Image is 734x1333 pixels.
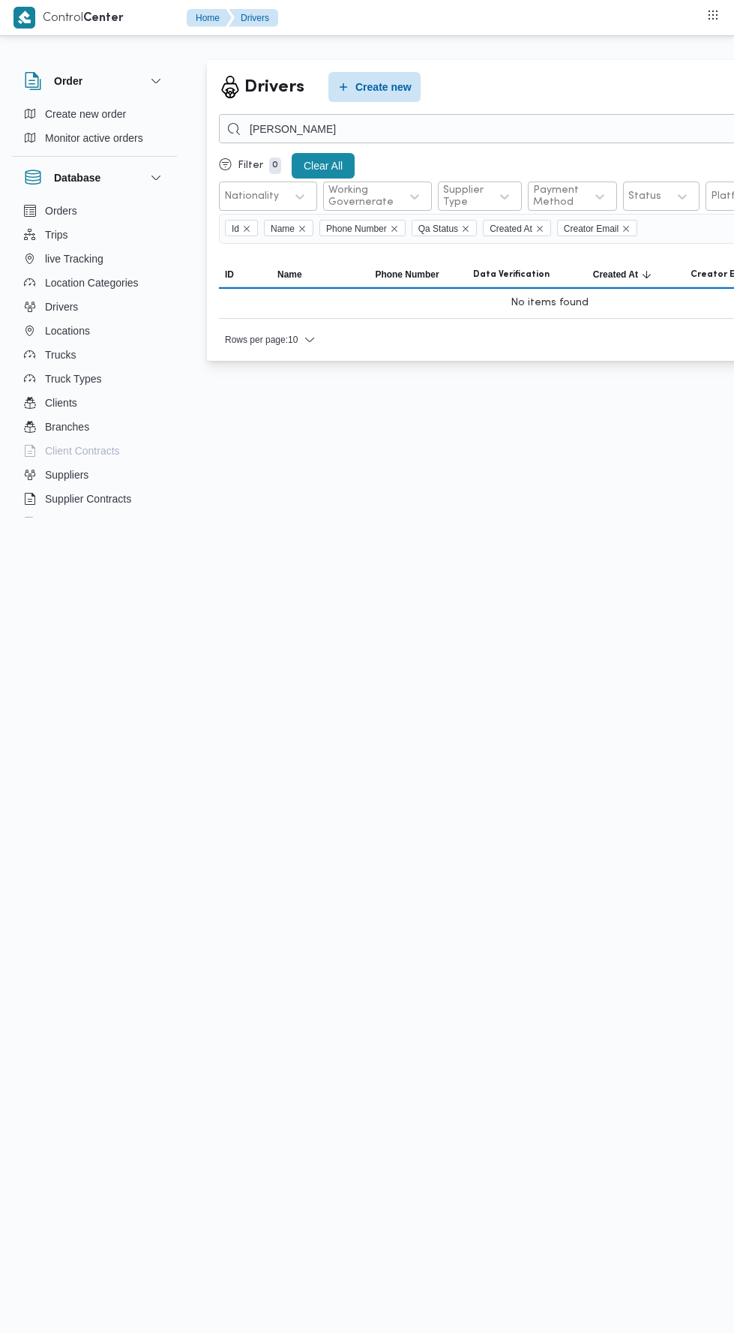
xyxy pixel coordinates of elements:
button: Create new [328,72,421,102]
div: Payment Method [533,185,579,209]
span: Branches [45,418,89,436]
button: live Tracking [18,247,171,271]
span: Creator Email [557,220,637,236]
div: Order [12,102,177,156]
svg: Sorted in descending order [641,269,653,281]
span: No items found [511,294,589,312]
button: Phone Number [369,263,466,287]
span: Monitor active orders [45,129,143,147]
div: Working Governerate [328,185,394,209]
div: Status [628,191,661,203]
h3: Order [54,72,82,90]
button: Drivers [18,295,171,319]
div: Nationality [224,191,279,203]
span: Rows per page : 10 [225,331,298,349]
button: Name [271,263,369,287]
h2: Drivers [244,74,304,101]
button: Trucks [18,343,171,367]
span: Drivers [45,298,78,316]
span: Created At [490,221,532,237]
span: Trips [45,226,68,244]
button: Create new order [18,102,171,126]
button: Remove Created At from selection in this group [535,224,544,233]
img: X8yXhbKr1z7QwAAAABJRU5ErkJggg== [13,7,35,29]
span: Phone Number [375,269,439,281]
span: Qa Status [412,220,477,236]
button: Remove Qa Status from selection in this group [461,224,470,233]
button: Orders [18,199,171,223]
span: Create new order [45,105,126,123]
span: Trucks [45,346,76,364]
button: Suppliers [18,463,171,487]
div: Supplier Type [443,185,484,209]
span: Devices [45,514,82,532]
span: Truck Types [45,370,101,388]
span: Client Contracts [45,442,120,460]
span: Id [232,221,239,237]
span: live Tracking [45,250,103,268]
button: Client Contracts [18,439,171,463]
button: Clear All [292,153,355,179]
p: Filter [238,160,263,172]
button: Database [24,169,165,187]
p: 0 [269,158,281,174]
button: Remove Id from selection in this group [242,224,251,233]
button: Truck Types [18,367,171,391]
button: Location Categories [18,271,171,295]
span: Data Verification [473,269,550,281]
span: Locations [45,322,90,340]
span: Name [264,220,313,236]
button: Order [24,72,165,90]
span: Created At; Sorted in descending order [593,269,638,281]
button: Rows per page:10 [219,331,322,349]
span: Suppliers [45,466,88,484]
button: Drivers [229,9,278,27]
span: Clients [45,394,77,412]
button: Monitor active orders [18,126,171,150]
button: ID [219,263,271,287]
button: Supplier Contracts [18,487,171,511]
button: Devices [18,511,171,535]
button: Clients [18,391,171,415]
span: Name [271,221,295,237]
button: Home [187,9,232,27]
button: Locations [18,319,171,343]
span: Phone Number [326,221,387,237]
button: Created AtSorted in descending order [587,263,685,287]
span: Create new [355,78,412,96]
button: Remove Name from selection in this group [298,224,307,233]
button: Branches [18,415,171,439]
button: Trips [18,223,171,247]
span: Phone Number [319,220,406,236]
span: Orders [45,202,77,220]
button: Remove Phone Number from selection in this group [390,224,399,233]
span: Id [225,220,258,236]
span: Created At [483,220,551,236]
span: ID [225,269,234,281]
b: Center [83,13,124,24]
span: Name [277,269,302,281]
div: Database [12,199,177,524]
span: Supplier Contracts [45,490,131,508]
span: Creator Email [564,221,619,237]
button: Remove Creator Email from selection in this group [622,224,631,233]
span: Qa Status [418,221,458,237]
h3: Database [54,169,100,187]
span: Location Categories [45,274,139,292]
